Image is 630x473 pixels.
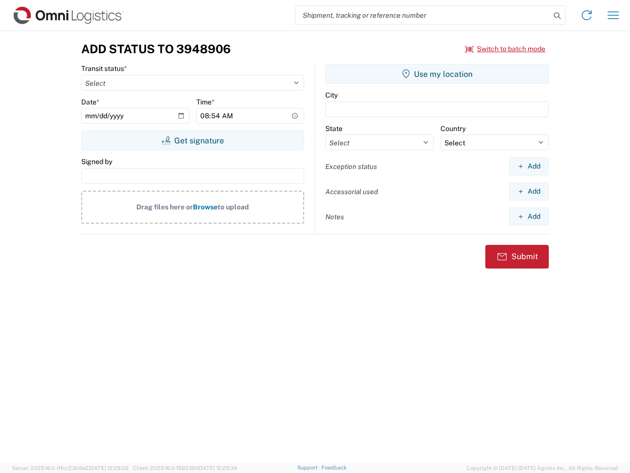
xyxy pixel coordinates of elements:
[81,98,99,106] label: Date
[81,42,231,56] h3: Add Status to 3948906
[81,157,112,166] label: Signed by
[81,131,304,150] button: Get signature
[325,91,338,100] label: City
[295,6,550,25] input: Shipment, tracking or reference number
[509,207,549,226] button: Add
[325,187,378,196] label: Accessorial used
[81,64,127,73] label: Transit status
[325,64,549,84] button: Use my location
[297,465,322,471] a: Support
[197,465,237,471] span: [DATE] 12:25:34
[89,465,128,471] span: [DATE] 12:29:29
[321,465,346,471] a: Feedback
[193,203,218,211] span: Browse
[509,157,549,175] button: Add
[136,203,193,211] span: Drag files here or
[196,98,215,106] label: Time
[325,212,344,221] label: Notes
[325,162,377,171] label: Exception status
[325,124,343,133] label: State
[465,41,545,57] button: Switch to batch mode
[441,124,466,133] label: Country
[12,465,128,471] span: Server: 2025.16.0-1ffcc23b9e2
[509,182,549,201] button: Add
[218,203,249,211] span: to upload
[485,245,549,269] button: Submit
[467,464,618,473] span: Copyright © [DATE]-[DATE] Agistix Inc., All Rights Reserved
[133,465,237,471] span: Client: 2025.16.0-1592391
